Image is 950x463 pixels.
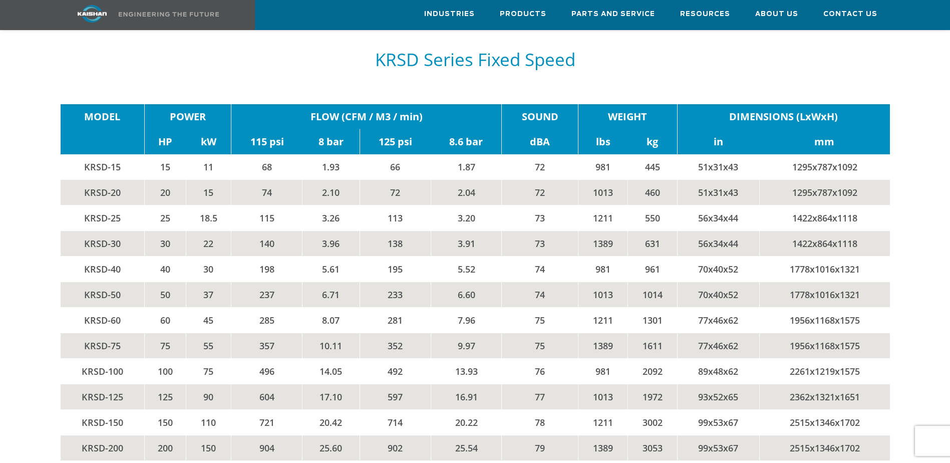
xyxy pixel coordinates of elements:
td: 100 [144,359,186,384]
td: 1389 [578,435,627,461]
td: 20 [144,180,186,205]
td: KRSD-100 [61,359,145,384]
td: 138 [360,231,431,257]
td: 25 [144,205,186,231]
td: 73 [502,231,578,257]
span: Parts and Service [571,9,655,20]
td: 1389 [578,231,627,257]
a: About Us [755,1,798,28]
td: 281 [360,308,431,333]
td: KRSD-60 [61,308,145,333]
td: 16.91 [431,384,502,410]
td: 72 [502,180,578,205]
td: 1611 [627,333,677,359]
td: 99x53x67 [677,435,759,461]
span: Resources [680,9,730,20]
td: 30 [144,231,186,257]
td: 115 [231,205,302,231]
td: KRSD-50 [61,282,145,308]
td: 285 [231,308,302,333]
td: 15 [186,180,231,205]
td: 7.96 [431,308,502,333]
td: 2.04 [431,180,502,205]
td: 981 [578,154,627,180]
td: 125 psi [360,129,431,154]
td: KRSD-75 [61,333,145,359]
td: 3.20 [431,205,502,231]
td: 70x40x52 [677,257,759,282]
td: 1013 [578,180,627,205]
td: 77 [502,384,578,410]
td: 11 [186,154,231,180]
td: WEIGHT [578,104,677,129]
h5: KRSD Series Fixed Speed [61,50,890,69]
td: 56x34x44 [677,231,759,257]
td: 1295x787x1092 [759,154,889,180]
td: 56x34x44 [677,205,759,231]
td: 79 [502,435,578,461]
td: DIMENSIONS (LxWxH) [677,104,889,129]
td: FLOW (CFM / M3 / min) [231,104,502,129]
td: 8.07 [302,308,360,333]
td: 2362x1321x1651 [759,384,889,410]
td: 597 [360,384,431,410]
td: MODEL [61,104,145,129]
td: kW [186,129,231,154]
td: 1778x1016x1321 [759,282,889,308]
td: 55 [186,333,231,359]
td: kg [627,129,677,154]
td: 237 [231,282,302,308]
td: 18.5 [186,205,231,231]
td: 2515x1346x1702 [759,410,889,435]
td: KRSD-200 [61,435,145,461]
td: 1013 [578,384,627,410]
td: KRSD-25 [61,205,145,231]
td: SOUND [502,104,578,129]
td: 77x46x62 [677,308,759,333]
td: 150 [144,410,186,435]
td: 125 [144,384,186,410]
td: 6.60 [431,282,502,308]
span: Contact Us [823,9,877,20]
span: About Us [755,9,798,20]
td: KRSD-20 [61,180,145,205]
td: 76 [502,359,578,384]
td: 5.61 [302,257,360,282]
td: 75 [186,359,231,384]
td: 200 [144,435,186,461]
td: 981 [578,257,627,282]
td: 40 [144,257,186,282]
td: 631 [627,231,677,257]
td: lbs [578,129,627,154]
td: 1956x1168x1575 [759,333,889,359]
td: 20.42 [302,410,360,435]
td: 113 [360,205,431,231]
td: 66 [360,154,431,180]
td: KRSD-15 [61,154,145,180]
span: Products [500,9,546,20]
td: 150 [186,435,231,461]
td: 1013 [578,282,627,308]
td: 1956x1168x1575 [759,308,889,333]
td: 902 [360,435,431,461]
a: Industries [424,1,475,28]
td: mm [759,129,889,154]
td: 2515x1346x1702 [759,435,889,461]
td: 15 [144,154,186,180]
td: 14.05 [302,359,360,384]
td: 37 [186,282,231,308]
td: KRSD-30 [61,231,145,257]
td: dBA [502,129,578,154]
td: 45 [186,308,231,333]
td: 2261x1219x1575 [759,359,889,384]
td: 68 [231,154,302,180]
td: 1422x864x1118 [759,231,889,257]
td: 550 [627,205,677,231]
a: Parts and Service [571,1,655,28]
td: KRSD-150 [61,410,145,435]
td: 1.87 [431,154,502,180]
td: 3053 [627,435,677,461]
td: 115 psi [231,129,302,154]
td: 961 [627,257,677,282]
td: 74 [231,180,302,205]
